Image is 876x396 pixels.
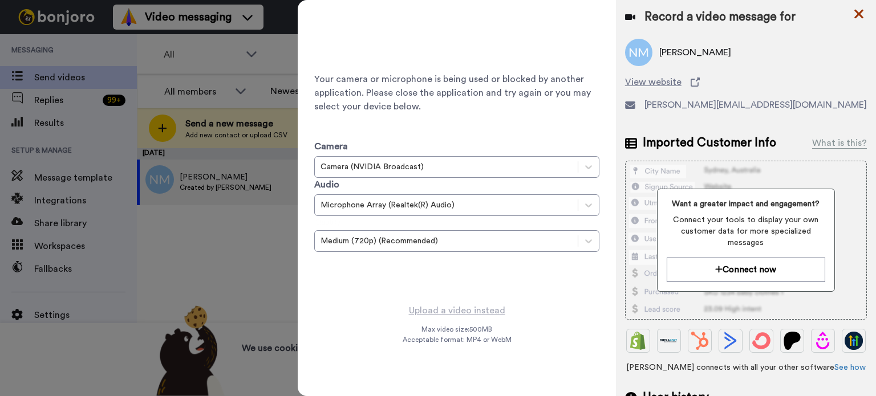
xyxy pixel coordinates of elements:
[405,303,509,318] button: Upload a video instead
[625,75,682,89] span: View website
[314,178,339,191] label: Audio
[814,332,832,350] img: Drip
[667,198,825,210] span: Want a greater impact and engagement?
[321,161,572,173] div: Camera (NVIDIA Broadcast)
[660,332,678,350] img: Ontraport
[314,216,340,227] label: Quality
[644,98,867,112] span: [PERSON_NAME][EMAIL_ADDRESS][DOMAIN_NAME]
[783,332,801,350] img: Patreon
[321,199,572,211] div: Microphone Array (Realtek(R) Audio)
[403,335,512,344] span: Acceptable format: MP4 or WebM
[667,258,825,282] button: Connect now
[752,332,770,350] img: ConvertKit
[812,136,867,150] div: What is this?
[667,214,825,248] span: Connect your tools to display your own customer data for more specialized messages
[691,332,709,350] img: Hubspot
[421,325,492,334] span: Max video size: 500 MB
[625,362,867,373] span: [PERSON_NAME] connects with all your other software
[314,72,599,113] span: Your camera or microphone is being used or blocked by another application. Please close the appli...
[625,75,867,89] a: View website
[321,235,572,247] div: Medium (720p) (Recommended)
[314,140,348,153] label: Camera
[721,332,740,350] img: ActiveCampaign
[629,332,647,350] img: Shopify
[845,332,863,350] img: GoHighLevel
[643,134,776,152] span: Imported Customer Info
[834,364,866,371] a: See how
